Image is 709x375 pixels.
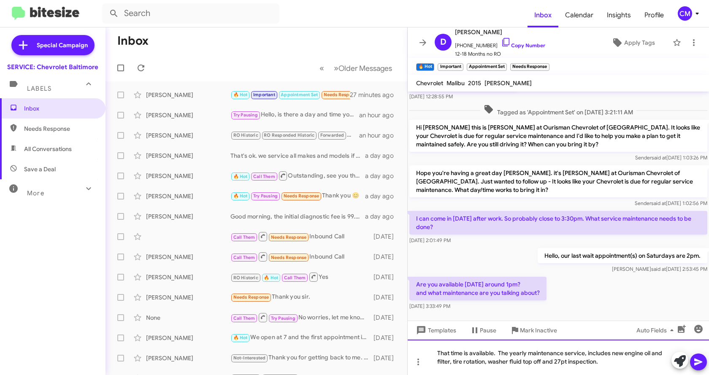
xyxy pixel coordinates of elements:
[678,6,692,21] div: CM
[284,275,306,281] span: Call Them
[440,35,447,49] span: D
[373,334,401,342] div: [DATE]
[146,313,230,322] div: None
[230,231,373,242] div: Inbound Call
[359,131,401,140] div: an hour ago
[600,3,638,27] a: Insights
[671,6,700,21] button: CM
[314,59,329,77] button: Previous
[233,255,255,260] span: Call Them
[230,130,359,140] div: Hello, my name is [PERSON_NAME]. If you are interested in trading your vehicle. I would recommend...
[503,323,564,338] button: Mark Inactive
[409,120,707,152] p: Hi [PERSON_NAME] this is [PERSON_NAME] at Ourisman Chevrolet of [GEOGRAPHIC_DATA]. It looks like ...
[233,235,255,240] span: Call Them
[233,193,248,199] span: 🔥 Hot
[438,63,463,71] small: Important
[253,174,275,179] span: Call Them
[146,131,230,140] div: [PERSON_NAME]
[455,37,545,50] span: [PHONE_NUMBER]
[538,248,707,263] p: Hello, our last wait appointment(s) on Saturdays are 2pm.
[409,277,547,300] p: Are you available [DATE] around 1pm? and what maintenance are you talking about?
[264,132,314,138] span: RO Responded Historic
[146,293,230,302] div: [PERSON_NAME]
[409,211,707,235] p: I can come in [DATE] after work. So probably close to 3:30pm. What service maintenance needs to b...
[373,273,401,281] div: [DATE]
[233,92,248,97] span: 🔥 Hot
[365,151,401,160] div: a day ago
[284,193,319,199] span: Needs Response
[315,59,397,77] nav: Page navigation example
[146,253,230,261] div: [PERSON_NAME]
[117,34,149,48] h1: Inbox
[146,111,230,119] div: [PERSON_NAME]
[230,292,373,302] div: Thank you sir.
[271,255,307,260] span: Needs Response
[230,212,365,221] div: Good morning, the initial diagnostic fee is 99.95, depending on the findings of the there may nee...
[350,91,401,99] div: 27 minutes ago
[624,35,655,50] span: Apply Tags
[271,316,295,321] span: Try Pausing
[233,174,248,179] span: 🔥 Hot
[528,3,558,27] a: Inbox
[7,63,98,71] div: SERVICE: Chevrolet Baltimore
[319,63,324,73] span: «
[365,212,401,221] div: a day ago
[416,63,434,71] small: 🔥 Hot
[612,266,707,272] span: [PERSON_NAME] [DATE] 2:53:45 PM
[264,275,278,281] span: 🔥 Hot
[27,85,51,92] span: Labels
[230,90,350,100] div: Are you available [DATE] around 1pm? and what maintenance are you talking about?
[233,275,258,281] span: RO Historic
[146,172,230,180] div: [PERSON_NAME]
[373,232,401,241] div: [DATE]
[409,303,450,309] span: [DATE] 3:33:49 PM
[230,353,373,363] div: Thank you for getting back to me. I will update my records.
[463,323,503,338] button: Pause
[520,323,557,338] span: Mark Inactive
[638,3,671,27] a: Profile
[230,312,373,323] div: No worries, let me know when we can help.
[635,200,707,206] span: Sender [DATE] 1:02:56 PM
[146,273,230,281] div: [PERSON_NAME]
[334,63,338,73] span: »
[24,165,56,173] span: Save a Deal
[146,151,230,160] div: [PERSON_NAME]
[281,92,318,97] span: Appointment Set
[630,323,684,338] button: Auto Fields
[414,323,456,338] span: Templates
[373,313,401,322] div: [DATE]
[558,3,600,27] a: Calendar
[480,323,496,338] span: Pause
[146,212,230,221] div: [PERSON_NAME]
[230,170,365,181] div: Outstanding, see you then.
[146,354,230,362] div: [PERSON_NAME]
[373,354,401,362] div: [DATE]
[408,323,463,338] button: Templates
[233,316,255,321] span: Call Them
[409,165,707,197] p: Hope you're having a great day [PERSON_NAME]. it's [PERSON_NAME] at Ourisman Chevrolet of [GEOGRA...
[597,35,668,50] button: Apply Tags
[455,50,545,58] span: 12-18 Months no RO
[373,253,401,261] div: [DATE]
[230,110,359,120] div: Hello, is there a day and time you would prefer to come in?
[338,64,392,73] span: Older Messages
[24,124,96,133] span: Needs Response
[501,42,545,49] a: Copy Number
[37,41,88,49] span: Special Campaign
[447,79,465,87] span: Malibu
[409,237,451,243] span: [DATE] 2:01:49 PM
[409,93,453,100] span: [DATE] 12:28:55 PM
[329,59,397,77] button: Next
[636,323,677,338] span: Auto Fields
[230,151,365,160] div: That's ok. we service all makes and models if it makes it easier to come here for you.
[324,92,360,97] span: Needs Response
[510,63,549,71] small: Needs Response
[635,154,707,161] span: Sender [DATE] 1:03:26 PM
[365,192,401,200] div: a day ago
[359,111,401,119] div: an hour ago
[416,79,443,87] span: Chevrolet
[253,92,275,97] span: Important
